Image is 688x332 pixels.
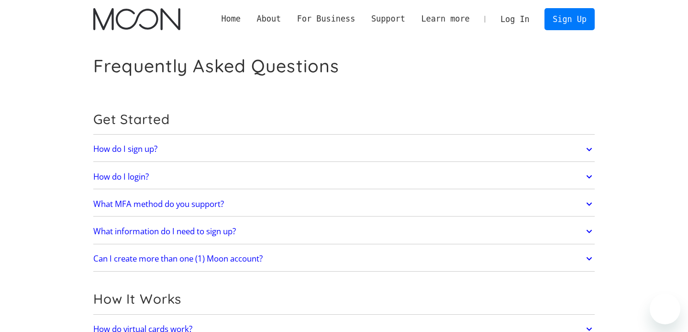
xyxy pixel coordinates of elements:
img: Moon Logo [93,8,180,30]
h2: How do I login? [93,172,149,182]
h2: What information do I need to sign up? [93,227,236,236]
a: Can I create more than one (1) Moon account? [93,249,595,269]
h1: Frequently Asked Questions [93,55,339,77]
div: For Business [289,13,363,25]
h2: How do I sign up? [93,144,157,154]
div: Support [363,13,413,25]
div: About [257,13,281,25]
h2: How It Works [93,291,595,307]
a: home [93,8,180,30]
div: Support [371,13,405,25]
a: Sign Up [544,8,594,30]
a: Log In [492,9,537,30]
a: Home [213,13,249,25]
h2: Get Started [93,111,595,127]
iframe: 启动消息传送窗口的按钮 [650,294,680,324]
div: For Business [297,13,355,25]
div: About [249,13,289,25]
h2: What MFA method do you support? [93,199,224,209]
a: How do I login? [93,167,595,187]
a: What MFA method do you support? [93,194,595,214]
a: How do I sign up? [93,139,595,160]
div: Learn more [413,13,478,25]
div: Learn more [421,13,469,25]
a: What information do I need to sign up? [93,221,595,241]
h2: Can I create more than one (1) Moon account? [93,254,263,263]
